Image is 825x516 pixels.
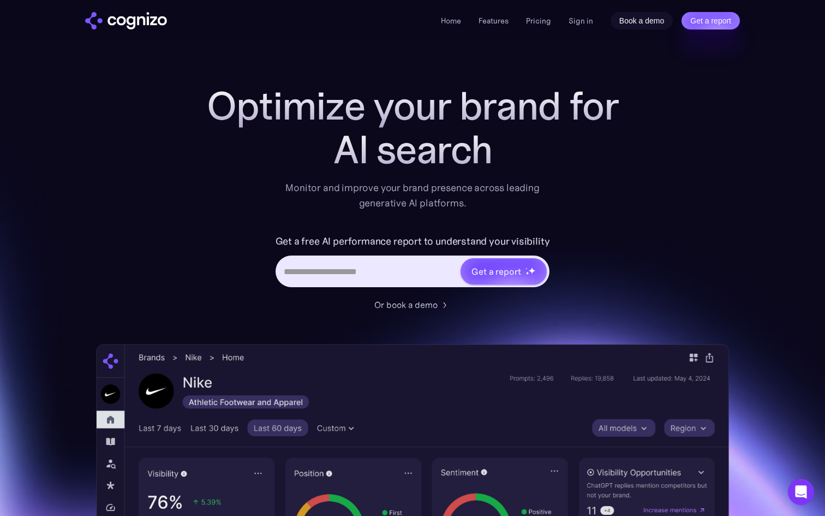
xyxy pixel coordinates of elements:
h1: Optimize your brand for [194,84,631,128]
div: Open Intercom Messenger [788,479,814,505]
div: AI search [194,128,631,171]
a: Get a report [681,12,740,29]
a: home [85,12,167,29]
form: Hero URL Input Form [276,233,550,293]
a: Book a demo [611,12,673,29]
a: Sign in [569,14,593,27]
a: Or book a demo [374,298,451,311]
img: star [525,271,529,275]
a: Features [479,16,509,26]
img: cognizo logo [85,12,167,29]
label: Get a free AI performance report to understand your visibility [276,233,550,250]
div: Or book a demo [374,298,438,311]
div: Monitor and improve your brand presence across leading generative AI platforms. [278,180,547,211]
a: Pricing [526,16,551,26]
div: Get a report [471,265,521,278]
a: Get a reportstarstarstar [459,257,548,286]
img: star [525,268,527,269]
img: star [528,267,535,274]
a: Home [441,16,461,26]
